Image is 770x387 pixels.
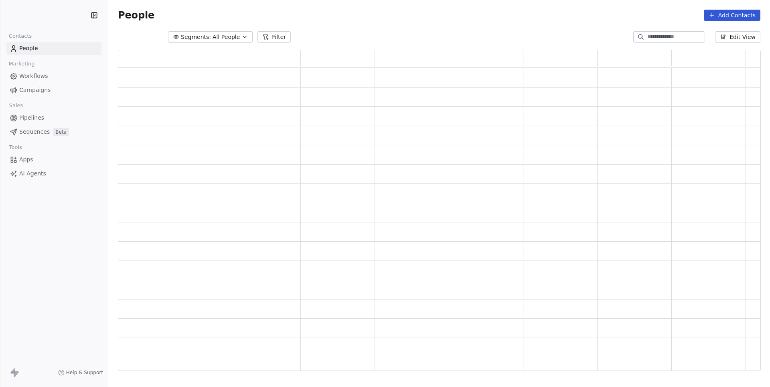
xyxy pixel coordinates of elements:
[6,141,25,153] span: Tools
[181,33,211,41] span: Segments:
[715,31,760,43] button: Edit View
[6,167,101,180] a: AI Agents
[213,33,240,41] span: All People
[19,155,33,164] span: Apps
[6,153,101,166] a: Apps
[19,128,50,136] span: Sequences
[6,111,101,124] a: Pipelines
[66,369,103,376] span: Help & Support
[19,72,48,80] span: Workflows
[6,100,26,112] span: Sales
[19,44,38,53] span: People
[6,42,101,55] a: People
[19,169,46,178] span: AI Agents
[5,30,35,42] span: Contacts
[257,31,291,43] button: Filter
[704,10,760,21] button: Add Contacts
[118,9,154,21] span: People
[6,69,101,83] a: Workflows
[19,114,44,122] span: Pipelines
[19,86,51,94] span: Campaigns
[5,58,38,70] span: Marketing
[53,128,69,136] span: Beta
[58,369,103,376] a: Help & Support
[6,125,101,139] a: SequencesBeta
[6,84,101,97] a: Campaigns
